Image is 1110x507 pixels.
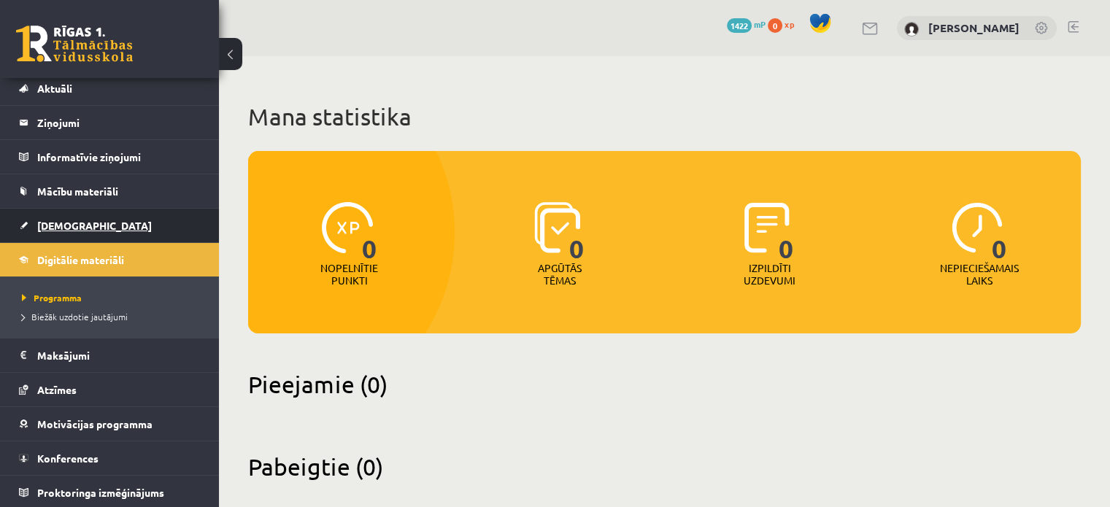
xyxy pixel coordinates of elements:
a: [PERSON_NAME] [928,20,1020,35]
img: Arita Kaņepe [904,22,919,36]
span: Konferences [37,452,99,465]
a: 1422 mP [727,18,766,30]
a: Biežāk uzdotie jautājumi [22,310,204,323]
h2: Pabeigtie (0) [248,452,1081,481]
span: Mācību materiāli [37,185,118,198]
span: Proktoringa izmēģinājums [37,486,164,499]
img: icon-clock-7be60019b62300814b6bd22b8e044499b485619524d84068768e800edab66f18.svg [952,202,1003,253]
img: icon-learned-topics-4a711ccc23c960034f471b6e78daf4a3bad4a20eaf4de84257b87e66633f6470.svg [534,202,580,253]
p: Izpildīti uzdevumi [741,262,798,287]
span: 1422 [727,18,752,33]
a: Maksājumi [19,338,201,372]
h1: Mana statistika [248,102,1081,131]
span: 0 [569,202,585,262]
a: Konferences [19,441,201,475]
legend: Maksājumi [37,338,201,372]
p: Nopelnītie punkti [320,262,378,287]
img: icon-xp-0682a9bc20223a9ccc6f5883a126b849a74cddfe5390d2b41b4391c66f2066e7.svg [322,202,373,253]
span: 0 [768,18,782,33]
span: Digitālie materiāli [37,253,124,266]
legend: Ziņojumi [37,106,201,139]
a: Informatīvie ziņojumi [19,140,201,174]
a: Rīgas 1. Tālmācības vidusskola [16,26,133,62]
legend: Informatīvie ziņojumi [37,140,201,174]
a: Programma [22,291,204,304]
p: Nepieciešamais laiks [940,262,1019,287]
p: Apgūtās tēmas [531,262,588,287]
span: 0 [992,202,1007,262]
span: Motivācijas programma [37,417,153,430]
a: [DEMOGRAPHIC_DATA] [19,209,201,242]
img: icon-completed-tasks-ad58ae20a441b2904462921112bc710f1caf180af7a3daa7317a5a94f2d26646.svg [744,202,790,253]
span: Programma [22,292,82,303]
span: Atzīmes [37,383,77,396]
span: [DEMOGRAPHIC_DATA] [37,219,152,232]
a: Digitālie materiāli [19,243,201,276]
a: Motivācijas programma [19,407,201,441]
span: Biežāk uzdotie jautājumi [22,311,128,322]
a: Mācību materiāli [19,174,201,208]
a: Atzīmes [19,373,201,406]
span: 0 [779,202,794,262]
a: 0 xp [768,18,801,30]
span: mP [754,18,766,30]
a: Aktuāli [19,71,201,105]
h2: Pieejamie (0) [248,370,1081,398]
span: Aktuāli [37,82,72,95]
span: 0 [362,202,377,262]
a: Ziņojumi [19,106,201,139]
span: xp [785,18,794,30]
